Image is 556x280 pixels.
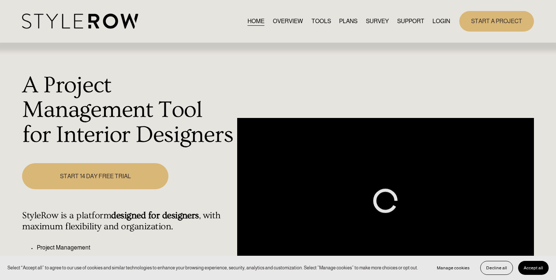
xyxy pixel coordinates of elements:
button: Accept all [518,261,549,275]
h4: StyleRow is a platform , with maximum flexibility and organization. [22,210,233,232]
a: HOME [247,16,264,26]
p: Project Management [37,243,233,252]
h1: A Project Management Tool for Interior Designers [22,73,233,148]
a: SURVEY [366,16,389,26]
a: START A PROJECT [459,11,534,31]
p: Budgeting and Invoicing [37,255,233,264]
a: START 14 DAY FREE TRIAL [22,163,168,189]
button: Manage cookies [431,261,475,275]
a: folder dropdown [397,16,424,26]
button: Decline all [480,261,513,275]
a: PLANS [339,16,357,26]
span: Decline all [486,265,507,270]
img: StyleRow [22,14,138,29]
a: LOGIN [432,16,450,26]
span: Accept all [524,265,543,270]
a: OVERVIEW [273,16,303,26]
p: Select “Accept all” to agree to our use of cookies and similar technologies to enhance your brows... [7,264,418,271]
span: SUPPORT [397,17,424,26]
span: Manage cookies [437,265,470,270]
strong: designed for designers [111,210,199,221]
a: TOOLS [311,16,331,26]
